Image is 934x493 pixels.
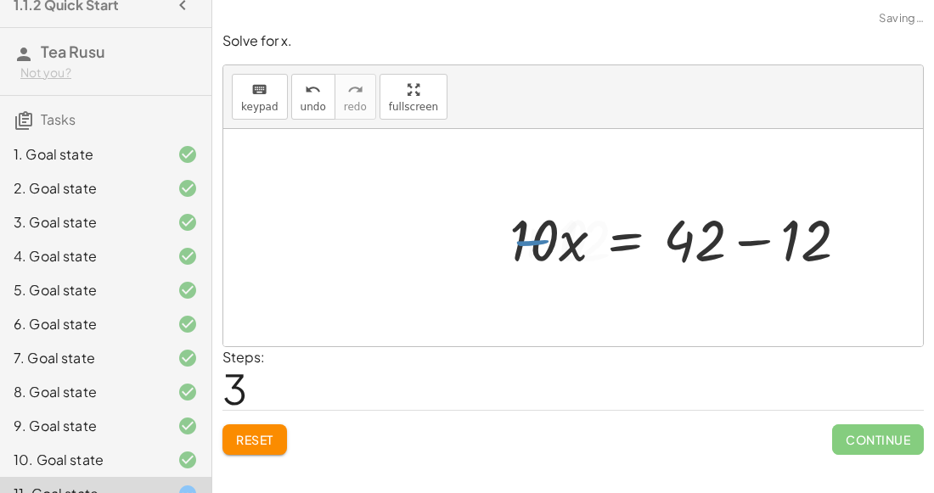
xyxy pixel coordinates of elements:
[305,80,321,100] i: undo
[879,10,924,27] span: Saving…
[236,432,273,447] span: Reset
[14,178,150,199] div: 2. Goal state
[389,101,438,113] span: fullscreen
[14,416,150,436] div: 9. Goal state
[222,31,924,51] p: Solve for x.
[291,74,335,120] button: undoundo
[177,212,198,232] i: Task finished and correct.
[251,80,267,100] i: keyboard
[14,348,150,368] div: 7. Goal state
[232,74,288,120] button: keyboardkeypad
[177,314,198,334] i: Task finished and correct.
[344,101,367,113] span: redo
[301,101,326,113] span: undo
[241,101,279,113] span: keypad
[177,348,198,368] i: Task finished and correct.
[177,144,198,165] i: Task finished and correct.
[20,64,198,81] div: Not you?
[177,450,198,470] i: Task finished and correct.
[14,280,150,300] div: 5. Goal state
[14,212,150,232] div: 3. Goal state
[14,144,150,165] div: 1. Goal state
[222,424,287,455] button: Reset
[177,382,198,402] i: Task finished and correct.
[14,382,150,402] div: 8. Goal state
[222,348,265,366] label: Steps:
[41,42,105,61] span: Tea Rusu
[41,110,76,128] span: Tasks
[14,246,150,266] div: 4. Goal state
[177,178,198,199] i: Task finished and correct.
[177,246,198,266] i: Task finished and correct.
[14,450,150,470] div: 10. Goal state
[14,314,150,334] div: 6. Goal state
[380,74,447,120] button: fullscreen
[335,74,376,120] button: redoredo
[347,80,363,100] i: redo
[177,416,198,436] i: Task finished and correct.
[177,280,198,300] i: Task finished and correct.
[222,362,247,414] span: 3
